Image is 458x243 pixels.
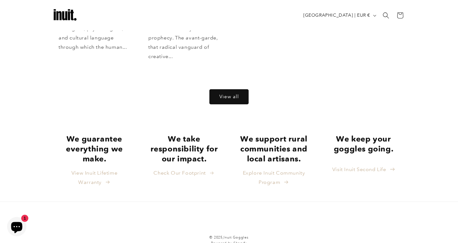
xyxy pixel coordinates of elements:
a: View Inuit Lifetime Warranty [57,169,132,187]
a: View all [209,89,249,104]
strong: We guarantee everything we make. [66,134,123,163]
small: © 2025, [105,234,353,240]
a: Check Our Footprint [153,169,215,178]
a: Visit Inuit Second Life [332,165,395,174]
button: [GEOGRAPHIC_DATA] | EUR € [299,9,379,22]
summary: Search [379,8,393,22]
a: Inuit Goggles [224,235,248,239]
span: [GEOGRAPHIC_DATA] | EUR € [303,12,370,19]
a: Explore Inuit Community Program [236,169,311,187]
img: Inuit Logo [52,3,78,28]
strong: We take responsibility for our impact. [151,134,218,163]
strong: We support rural communities and local artisans. [240,134,307,163]
strong: We keep your goggles going. [334,134,393,153]
inbox-online-store-chat: Shopify online store chat [5,217,28,238]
